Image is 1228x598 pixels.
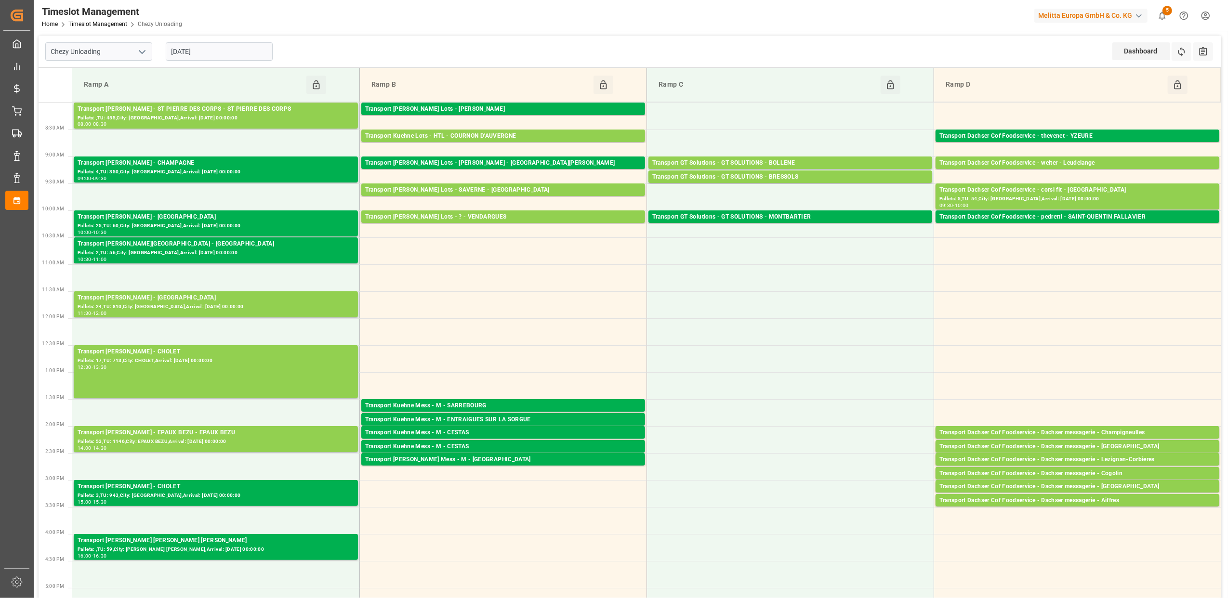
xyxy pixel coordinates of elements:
[134,44,149,59] button: open menu
[939,185,1215,195] div: Transport Dachser Cof Foodservice - corsi fit - [GEOGRAPHIC_DATA]
[68,21,127,27] a: Timeslot Management
[92,257,93,261] div: -
[78,249,354,257] div: Pallets: 2,TU: 56,City: [GEOGRAPHIC_DATA],Arrival: [DATE] 00:00:00
[45,530,64,535] span: 4:00 PM
[80,76,306,94] div: Ramp A
[365,114,641,122] div: Pallets: 10,TU: ,City: CARQUEFOU,Arrival: [DATE] 00:00:00
[78,500,92,504] div: 15:00
[93,554,107,558] div: 16:30
[365,168,641,176] div: Pallets: ,TU: 71,City: [GEOGRAPHIC_DATA][PERSON_NAME],Arrival: [DATE] 00:00:00
[93,176,107,181] div: 09:30
[939,158,1215,168] div: Transport Dachser Cof Foodservice - welter - Leudelange
[93,122,107,126] div: 08:30
[365,212,641,222] div: Transport [PERSON_NAME] Lots - ? - VENDARGUES
[652,222,928,230] div: Pallets: 1,TU: 112,City: MONTBARTIER,Arrival: [DATE] 00:00:00
[365,141,641,149] div: Pallets: 6,TU: 192,City: COURNON D'AUVERGNE,Arrival: [DATE] 00:00:00
[652,182,928,190] div: Pallets: 1,TU: 84,City: BRESSOLS,Arrival: [DATE] 00:00:00
[92,311,93,315] div: -
[93,311,107,315] div: 12:00
[78,303,354,311] div: Pallets: 24,TU: 810,City: [GEOGRAPHIC_DATA],Arrival: [DATE] 00:00:00
[42,4,182,19] div: Timeslot Management
[365,428,641,438] div: Transport Kuehne Mess - M - CESTAS
[939,506,1215,514] div: Pallets: 1,TU: 80,City: Aiffres,Arrival: [DATE] 00:00:00
[939,195,1215,203] div: Pallets: 5,TU: 54,City: [GEOGRAPHIC_DATA],Arrival: [DATE] 00:00:00
[42,260,64,265] span: 11:00 AM
[939,428,1215,438] div: Transport Dachser Cof Foodservice - Dachser messagerie - Champigneulles
[78,554,92,558] div: 16:00
[45,368,64,373] span: 1:00 PM
[652,172,928,182] div: Transport GT Solutions - GT SOLUTIONS - BRESSOLS
[78,446,92,450] div: 14:00
[1151,5,1173,26] button: show 5 new notifications
[45,395,64,400] span: 1:30 PM
[365,401,641,411] div: Transport Kuehne Mess - M - SARREBOURG
[939,482,1215,492] div: Transport Dachser Cof Foodservice - Dachser messagerie - [GEOGRAPHIC_DATA]
[93,257,107,261] div: 11:00
[45,152,64,157] span: 9:00 AM
[45,449,64,454] span: 2:30 PM
[1162,6,1172,15] span: 5
[939,222,1215,230] div: Pallets: 1,TU: 38,City: [GEOGRAPHIC_DATA][PERSON_NAME],Arrival: [DATE] 00:00:00
[365,425,641,433] div: Pallets: ,TU: 96,City: ENTRAIGUES SUR LA SORGUE,Arrival: [DATE] 00:00:00
[1112,42,1170,60] div: Dashboard
[78,492,354,500] div: Pallets: 3,TU: 943,City: [GEOGRAPHIC_DATA],Arrival: [DATE] 00:00:00
[365,415,641,425] div: Transport Kuehne Mess - M - ENTRAIGUES SUR LA SORGUE
[78,293,354,303] div: Transport [PERSON_NAME] - [GEOGRAPHIC_DATA]
[365,104,641,114] div: Transport [PERSON_NAME] Lots - [PERSON_NAME]
[939,469,1215,479] div: Transport Dachser Cof Foodservice - Dachser messagerie - Cogolin
[939,438,1215,446] div: Pallets: ,TU: 2,City: [GEOGRAPHIC_DATA],Arrival: [DATE] 00:00:00
[92,230,93,234] div: -
[78,311,92,315] div: 11:30
[78,230,92,234] div: 10:00
[92,446,93,450] div: -
[78,158,354,168] div: Transport [PERSON_NAME] - CHAMPAGNE
[45,125,64,130] span: 8:30 AM
[655,76,881,94] div: Ramp C
[42,341,64,346] span: 12:30 PM
[42,206,64,211] span: 10:00 AM
[939,141,1215,149] div: Pallets: 10,TU: 12,City: YZEURE,Arrival: [DATE] 00:00:00
[365,158,641,168] div: Transport [PERSON_NAME] Lots - [PERSON_NAME] - [GEOGRAPHIC_DATA][PERSON_NAME]
[93,446,107,450] div: 14:30
[365,442,641,452] div: Transport Kuehne Mess - M - CESTAS
[78,365,92,369] div: 12:30
[939,492,1215,500] div: Pallets: 1,TU: 60,City: [GEOGRAPHIC_DATA],Arrival: [DATE] 00:00:00
[365,222,641,230] div: Pallets: 17,TU: 544,City: [GEOGRAPHIC_DATA],Arrival: [DATE] 00:00:00
[93,230,107,234] div: 10:30
[78,212,354,222] div: Transport [PERSON_NAME] - [GEOGRAPHIC_DATA]
[939,496,1215,506] div: Transport Dachser Cof Foodservice - Dachser messagerie - Aiffres
[42,314,64,319] span: 12:00 PM
[365,465,641,473] div: Pallets: ,TU: 36,City: [GEOGRAPHIC_DATA],Arrival: [DATE] 00:00:00
[1173,5,1195,26] button: Help Center
[939,479,1215,487] div: Pallets: 1,TU: 26,City: [GEOGRAPHIC_DATA],Arrival: [DATE] 00:00:00
[45,422,64,427] span: 2:00 PM
[953,203,955,208] div: -
[78,536,354,546] div: Transport [PERSON_NAME] [PERSON_NAME] [PERSON_NAME]
[42,21,58,27] a: Home
[45,557,64,562] span: 4:30 PM
[92,500,93,504] div: -
[78,104,354,114] div: Transport [PERSON_NAME] - ST PIERRE DES CORPS - ST PIERRE DES CORPS
[78,168,354,176] div: Pallets: 4,TU: 350,City: [GEOGRAPHIC_DATA],Arrival: [DATE] 00:00:00
[92,554,93,558] div: -
[45,476,64,481] span: 3:00 PM
[939,212,1215,222] div: Transport Dachser Cof Foodservice - pedretti - SAINT-QUENTIN FALLAVIER
[92,122,93,126] div: -
[652,212,928,222] div: Transport GT Solutions - GT SOLUTIONS - MONTBARTIER
[939,452,1215,460] div: Pallets: 2,TU: 4,City: [GEOGRAPHIC_DATA],Arrival: [DATE] 00:00:00
[1034,6,1151,25] button: Melitta Europa GmbH & Co. KG
[365,452,641,460] div: Pallets: 1,TU: 36,City: [GEOGRAPHIC_DATA],Arrival: [DATE] 00:00:00
[166,42,273,61] input: DD-MM-YYYY
[78,122,92,126] div: 08:00
[939,442,1215,452] div: Transport Dachser Cof Foodservice - Dachser messagerie - [GEOGRAPHIC_DATA]
[939,203,953,208] div: 09:30
[93,365,107,369] div: 13:30
[939,455,1215,465] div: Transport Dachser Cof Foodservice - Dachser messagerie - Lezignan-Corbieres
[45,42,152,61] input: Type to search/select
[92,365,93,369] div: -
[365,131,641,141] div: Transport Kuehne Lots - HTL - COURNON D'AUVERGNE
[365,411,641,419] div: Pallets: 1,TU: ,City: [GEOGRAPHIC_DATA],Arrival: [DATE] 00:00:00
[652,168,928,176] div: Pallets: 2,TU: ,City: BOLLENE,Arrival: [DATE] 00:00:00
[939,131,1215,141] div: Transport Dachser Cof Foodservice - thevenet - YZEURE
[652,158,928,168] div: Transport GT Solutions - GT SOLUTIONS - BOLLENE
